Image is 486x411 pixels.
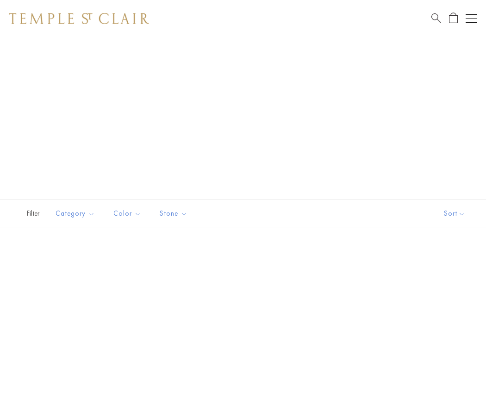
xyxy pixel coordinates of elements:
[431,12,441,24] a: Search
[51,208,102,219] span: Category
[106,203,148,224] button: Color
[9,13,149,24] img: Temple St. Clair
[49,203,102,224] button: Category
[466,13,477,24] button: Open navigation
[155,208,194,219] span: Stone
[109,208,148,219] span: Color
[153,203,194,224] button: Stone
[423,199,486,228] button: Show sort by
[449,12,458,24] a: Open Shopping Bag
